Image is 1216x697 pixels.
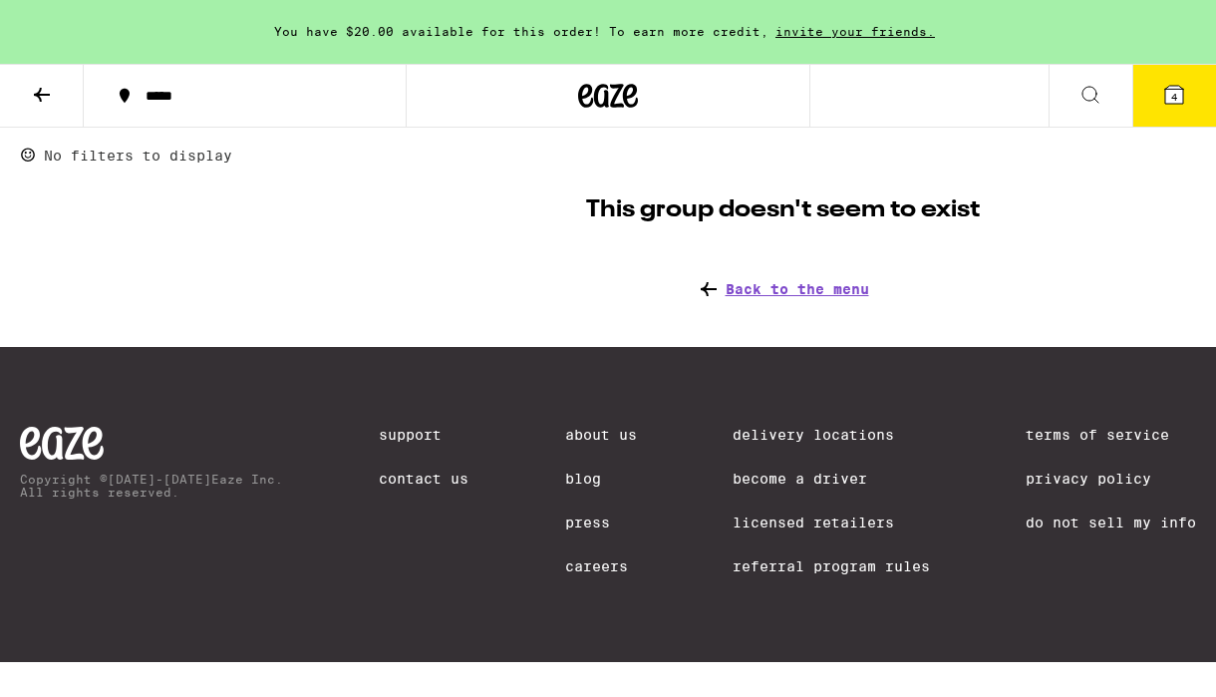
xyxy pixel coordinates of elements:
a: Back to the menu [697,277,869,301]
span: 4 [1171,91,1177,103]
p: This group doesn't seem to exist [586,193,980,227]
span: Back to the menu [726,281,869,297]
a: Become a Driver [733,471,930,487]
a: Privacy Policy [1026,471,1196,487]
a: Do Not Sell My Info [1026,515,1196,530]
a: Contact Us [379,471,468,487]
p: No filters to display [44,148,232,164]
a: Careers [565,558,637,574]
a: Referral Program Rules [733,558,930,574]
a: Terms of Service [1026,427,1196,443]
a: Blog [565,471,637,487]
a: Press [565,515,637,530]
button: 4 [1132,65,1216,127]
p: Copyright © [DATE]-[DATE] Eaze Inc. All rights reserved. [20,473,283,499]
a: Delivery Locations [733,427,930,443]
a: Support [379,427,468,443]
span: You have $20.00 available for this order! To earn more credit, [274,25,768,38]
a: About Us [565,427,637,443]
span: invite your friends. [768,25,942,38]
a: Licensed Retailers [733,515,930,530]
